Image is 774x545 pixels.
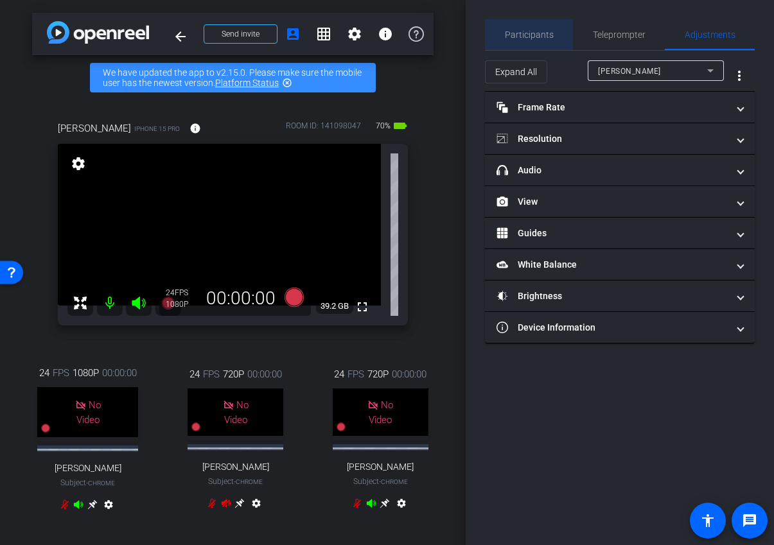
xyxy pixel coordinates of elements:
[505,30,554,39] span: Participants
[497,290,728,303] mat-panel-title: Brightness
[222,29,259,39] span: Send invite
[234,477,236,486] span: -
[282,78,292,88] mat-icon: highlight_off
[347,367,364,381] span: FPS
[485,281,755,311] mat-expansion-panel-header: Brightness
[374,116,392,136] span: 70%
[285,26,301,42] mat-icon: account_box
[55,463,121,474] span: [PERSON_NAME]
[367,367,389,381] span: 720P
[88,480,115,487] span: Chrome
[724,60,755,91] button: More Options for Adjustments Panel
[39,366,49,380] span: 24
[286,120,361,139] div: ROOM ID: 141098047
[73,366,99,380] span: 1080P
[236,478,263,485] span: Chrome
[485,155,755,186] mat-expansion-panel-header: Audio
[189,123,201,134] mat-icon: info
[379,477,381,486] span: -
[334,367,344,381] span: 24
[497,321,728,334] mat-panel-title: Device Information
[166,299,198,309] div: 1080P
[497,164,728,177] mat-panel-title: Audio
[202,462,269,472] span: [PERSON_NAME]
[497,195,728,209] mat-panel-title: View
[495,60,537,84] span: Expand All
[381,478,408,485] span: Chrome
[700,513,716,528] mat-icon: accessibility
[316,298,353,314] span: 39.2 GB
[189,367,200,381] span: 24
[485,312,755,343] mat-expansion-panel-header: Device Information
[316,26,331,42] mat-icon: grid_on
[394,498,409,514] mat-icon: settings
[86,478,88,487] span: -
[369,399,393,426] span: No Video
[732,68,747,83] mat-icon: more_vert
[76,399,101,426] span: No Video
[593,30,646,39] span: Teleprompter
[485,186,755,217] mat-expansion-panel-header: View
[166,288,198,298] div: 24
[392,367,427,381] span: 00:00:00
[53,366,69,380] span: FPS
[355,299,370,315] mat-icon: fullscreen
[102,366,137,380] span: 00:00:00
[497,258,728,272] mat-panel-title: White Balance
[378,26,393,42] mat-icon: info
[392,118,408,134] mat-icon: battery_std
[173,29,188,44] mat-icon: arrow_back
[224,399,249,426] span: No Video
[485,60,547,83] button: Expand All
[101,499,116,515] mat-icon: settings
[247,367,282,381] span: 00:00:00
[497,101,728,114] mat-panel-title: Frame Rate
[69,156,87,171] mat-icon: settings
[90,63,376,92] div: We have updated the app to v2.15.0. Please make sure the mobile user has the newest version.
[485,218,755,248] mat-expansion-panel-header: Guides
[58,121,131,135] span: [PERSON_NAME]
[598,67,661,76] span: [PERSON_NAME]
[47,21,149,44] img: app-logo
[485,123,755,154] mat-expansion-panel-header: Resolution
[204,24,277,44] button: Send invite
[249,498,264,514] mat-icon: settings
[485,92,755,123] mat-expansion-panel-header: Frame Rate
[497,132,728,146] mat-panel-title: Resolution
[347,462,414,472] span: [PERSON_NAME]
[198,288,284,309] div: 00:00:00
[134,124,180,134] span: iPhone 15 Pro
[353,476,408,487] span: Subject
[485,249,755,280] mat-expansion-panel-header: White Balance
[208,476,263,487] span: Subject
[685,30,735,39] span: Adjustments
[347,26,362,42] mat-icon: settings
[215,78,279,88] a: Platform Status
[175,288,188,297] span: FPS
[223,367,244,381] span: 720P
[203,367,220,381] span: FPS
[60,477,115,489] span: Subject
[742,513,757,528] mat-icon: message
[497,227,728,240] mat-panel-title: Guides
